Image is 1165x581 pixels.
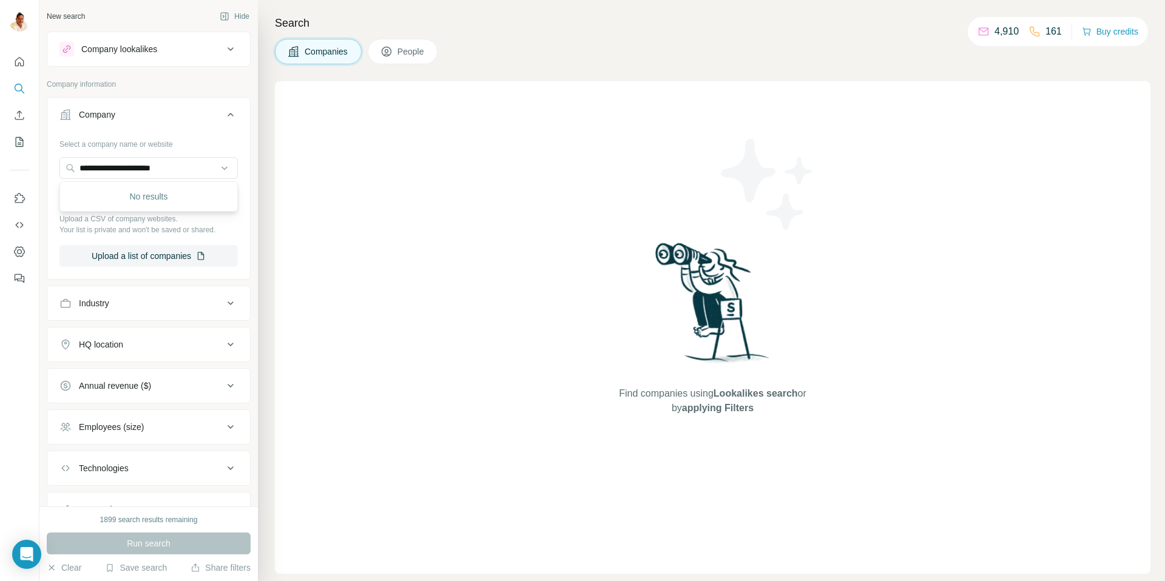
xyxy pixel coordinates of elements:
[79,297,109,309] div: Industry
[682,403,754,413] span: applying Filters
[713,130,822,239] img: Surfe Illustration - Stars
[47,289,250,318] button: Industry
[1045,24,1062,39] p: 161
[47,35,250,64] button: Company lookalikes
[10,241,29,263] button: Dashboard
[59,224,238,235] p: Your list is private and won't be saved or shared.
[10,104,29,126] button: Enrich CSV
[47,495,250,524] button: Keywords
[47,454,250,483] button: Technologies
[615,386,809,415] span: Find companies using or by
[47,412,250,442] button: Employees (size)
[10,267,29,289] button: Feedback
[47,562,81,574] button: Clear
[79,421,144,433] div: Employees (size)
[79,380,151,392] div: Annual revenue ($)
[10,51,29,73] button: Quick start
[59,134,238,150] div: Select a company name or website
[79,462,129,474] div: Technologies
[10,187,29,209] button: Use Surfe on LinkedIn
[994,24,1019,39] p: 4,910
[79,109,115,121] div: Company
[397,45,425,58] span: People
[10,78,29,99] button: Search
[10,214,29,236] button: Use Surfe API
[105,562,167,574] button: Save search
[1082,23,1138,40] button: Buy credits
[100,514,198,525] div: 1899 search results remaining
[79,338,123,351] div: HQ location
[650,240,776,375] img: Surfe Illustration - Woman searching with binoculars
[10,131,29,153] button: My lists
[81,43,157,55] div: Company lookalikes
[59,213,238,224] p: Upload a CSV of company websites.
[275,15,1150,32] h4: Search
[47,11,85,22] div: New search
[79,503,116,516] div: Keywords
[12,540,41,569] div: Open Intercom Messenger
[59,245,238,267] button: Upload a list of companies
[47,100,250,134] button: Company
[714,388,798,398] span: Lookalikes search
[10,12,29,32] img: Avatar
[47,371,250,400] button: Annual revenue ($)
[47,79,251,90] p: Company information
[211,7,258,25] button: Hide
[47,330,250,359] button: HQ location
[191,562,251,574] button: Share filters
[62,184,235,209] div: No results
[305,45,349,58] span: Companies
